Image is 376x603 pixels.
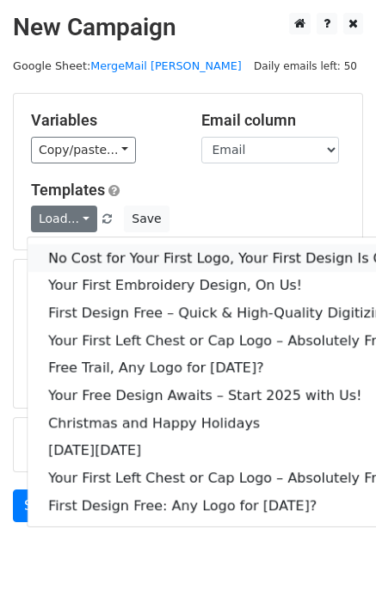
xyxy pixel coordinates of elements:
[201,111,346,130] h5: Email column
[13,489,70,522] a: Send
[31,111,176,130] h5: Variables
[31,181,105,199] a: Templates
[13,59,242,72] small: Google Sheet:
[248,59,363,72] a: Daily emails left: 50
[31,206,97,232] a: Load...
[248,57,363,76] span: Daily emails left: 50
[124,206,169,232] button: Save
[13,13,363,42] h2: New Campaign
[31,137,136,163] a: Copy/paste...
[290,520,376,603] iframe: Chat Widget
[90,59,242,72] a: MergeMail [PERSON_NAME]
